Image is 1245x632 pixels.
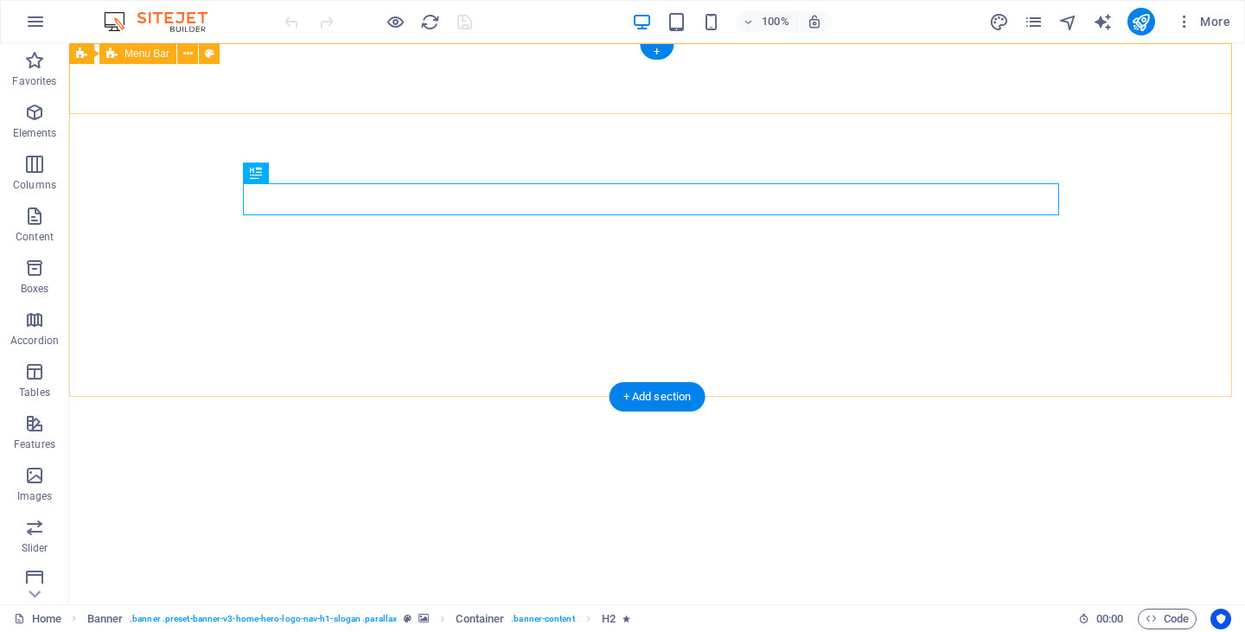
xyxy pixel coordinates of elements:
[989,11,1010,32] button: design
[1058,12,1078,32] i: Navigator
[420,12,440,32] i: Reload page
[1078,609,1124,629] h6: Session time
[13,126,57,140] p: Elements
[404,614,412,623] i: This element is a customizable preset
[16,230,54,244] p: Content
[622,614,630,623] i: Element contains an animation
[1127,8,1155,35] button: publish
[10,334,59,348] p: Accordion
[124,48,169,59] span: Menu Bar
[1131,12,1151,32] i: Publish
[1096,609,1123,629] span: 00 00
[1024,12,1044,32] i: Pages (Ctrl+Alt+S)
[19,386,50,399] p: Tables
[736,11,797,32] button: 100%
[87,609,124,629] span: Click to select. Double-click to edit
[13,178,56,192] p: Columns
[511,609,574,629] span: . banner-content
[17,489,53,503] p: Images
[1176,13,1230,30] span: More
[456,609,504,629] span: Click to select. Double-click to edit
[1210,609,1231,629] button: Usercentrics
[762,11,789,32] h6: 100%
[1093,12,1113,32] i: AI Writer
[807,14,822,29] i: On resize automatically adjust zoom level to fit chosen device.
[130,609,397,629] span: . banner .preset-banner-v3-home-hero-logo-nav-h1-slogan .parallax
[1093,11,1114,32] button: text_generator
[610,382,705,412] div: + Add section
[14,609,61,629] a: Click to cancel selection. Double-click to open Pages
[385,11,405,32] button: Click here to leave preview mode and continue editing
[12,74,56,88] p: Favorites
[22,541,48,555] p: Slider
[1169,8,1237,35] button: More
[418,614,429,623] i: This element contains a background
[14,437,55,451] p: Features
[87,609,631,629] nav: breadcrumb
[1024,11,1044,32] button: pages
[1146,609,1189,629] span: Code
[1108,612,1111,625] span: :
[602,609,616,629] span: Click to select. Double-click to edit
[21,282,49,296] p: Boxes
[1138,609,1197,629] button: Code
[99,11,229,32] img: Editor Logo
[989,12,1009,32] i: Design (Ctrl+Alt+Y)
[419,11,440,32] button: reload
[640,44,674,60] div: +
[1058,11,1079,32] button: navigator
